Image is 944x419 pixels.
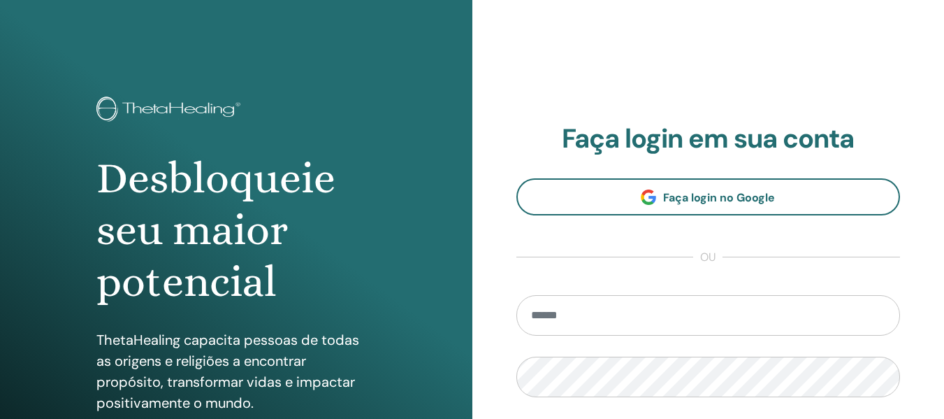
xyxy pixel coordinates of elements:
[96,331,359,412] font: ThetaHealing capacita pessoas de todas as origens e religiões a encontrar propósito, transformar ...
[700,250,716,264] font: ou
[96,153,335,307] font: Desbloqueie seu maior potencial
[663,190,775,205] font: Faça login no Google
[562,121,854,156] font: Faça login em sua conta
[516,178,901,215] a: Faça login no Google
